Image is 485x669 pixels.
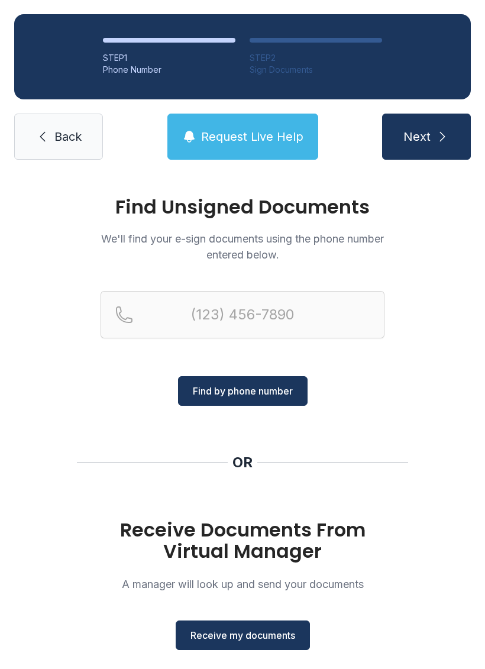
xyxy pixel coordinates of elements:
[250,64,382,76] div: Sign Documents
[103,52,235,64] div: STEP 1
[101,291,384,338] input: Reservation phone number
[201,128,303,145] span: Request Live Help
[54,128,82,145] span: Back
[190,628,295,642] span: Receive my documents
[101,198,384,216] h1: Find Unsigned Documents
[232,453,253,472] div: OR
[403,128,431,145] span: Next
[193,384,293,398] span: Find by phone number
[103,64,235,76] div: Phone Number
[250,52,382,64] div: STEP 2
[101,231,384,263] p: We'll find your e-sign documents using the phone number entered below.
[101,576,384,592] p: A manager will look up and send your documents
[101,519,384,562] h1: Receive Documents From Virtual Manager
